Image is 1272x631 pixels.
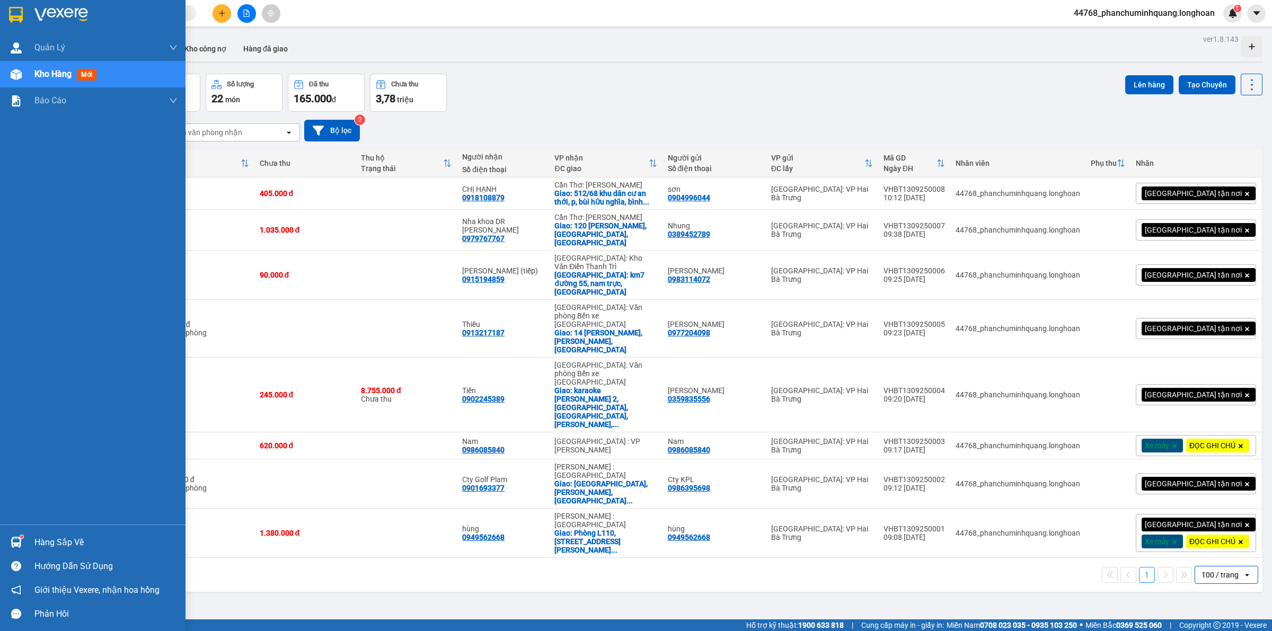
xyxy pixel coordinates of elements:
[554,479,657,505] div: Giao: 77 Đại Lộ Bình Dương,Lái Thiêu,TP Thuận An,Bình Dương
[169,43,178,52] span: down
[884,266,945,275] div: VHBT1309250006
[771,164,864,173] div: ĐC lấy
[462,193,505,202] div: 0918108879
[554,221,657,247] div: Giao: 120 nguyễn thái học, long xuyên, an giang
[613,420,619,429] span: ...
[554,463,657,479] div: [PERSON_NAME] : [GEOGRAPHIC_DATA]
[462,484,505,492] div: 0901693377
[980,621,1077,629] strong: 0708 023 035 - 0935 103 250
[34,535,178,550] div: Hàng sắp về
[213,4,231,23] button: plus
[227,81,254,88] div: Số lượng
[169,127,242,138] div: Chọn văn phòng nhận
[554,181,657,189] div: Cần Thơ: [PERSON_NAME]
[11,95,22,106] img: solution-icon
[554,328,657,354] div: Giao: 14 nguyễn văn linh, lê chân, hải phòng
[668,320,761,328] div: Thanh
[355,114,365,125] sup: 2
[260,271,350,279] div: 90.000 đ
[260,159,350,167] div: Chưa thu
[267,10,275,17] span: aim
[304,120,360,141] button: Bộ lọc
[356,149,457,177] th: Toggle SortBy
[237,4,256,23] button: file-add
[1234,5,1241,12] sup: 1
[397,95,413,104] span: triệu
[11,585,21,595] span: notification
[288,74,365,112] button: Đã thu165.000đ
[884,395,945,403] div: 09:20 [DATE]
[1136,159,1256,167] div: Nhãn
[668,533,710,541] div: 0949562668
[554,437,657,454] div: [GEOGRAPHIC_DATA] : VP [PERSON_NAME]
[1203,33,1239,45] div: ver 1.8.143
[554,213,657,221] div: Cần Thơ: [PERSON_NAME]
[462,386,544,395] div: Tiến
[643,198,649,206] span: ...
[370,74,447,112] button: Chưa thu3,78 triệu
[884,275,945,283] div: 09:25 [DATE]
[554,154,648,162] div: VP nhận
[262,4,280,23] button: aim
[668,185,761,193] div: sơn
[462,525,544,533] div: hùng
[956,324,1080,333] div: 44768_phanchuminhquang.longhoan
[611,546,617,554] span: ...
[1145,479,1242,488] span: [GEOGRAPHIC_DATA] tận nơi
[884,221,945,230] div: VHBT1309250007
[554,386,657,429] div: Giao: karaoke vũ hưng 2, tân thắng, vinh quang, tiên lãng, hải phòng
[668,475,761,484] div: Cty KPL
[1125,75,1173,94] button: Lên hàng
[11,42,22,54] img: warehouse-icon
[668,193,710,202] div: 0904996044
[1243,571,1251,579] svg: open
[34,583,160,597] span: Giới thiệu Vexere, nhận hoa hồng
[462,533,505,541] div: 0949562668
[861,619,944,631] span: Cung cấp máy in - giấy in:
[11,609,21,619] span: message
[956,226,1080,234] div: 44768_phanchuminhquang.longhoan
[1145,441,1169,450] span: Xe máy
[549,149,662,177] th: Toggle SortBy
[1252,8,1261,18] span: caret-down
[884,484,945,492] div: 09:12 [DATE]
[1085,619,1162,631] span: Miền Bắc
[260,226,350,234] div: 1.035.000 đ
[11,561,21,571] span: question-circle
[77,69,96,81] span: mới
[668,266,761,275] div: ANH HẢI
[884,154,937,162] div: Mã GD
[554,512,657,529] div: [PERSON_NAME] : [GEOGRAPHIC_DATA]
[746,619,844,631] span: Hỗ trợ kỹ thuật:
[1189,537,1235,546] span: ĐỌC GHI CHÚ
[1145,324,1242,333] span: [GEOGRAPHIC_DATA] tận nơi
[34,41,65,54] span: Quản Lý
[361,154,443,162] div: Thu hộ
[884,185,945,193] div: VHBT1309250008
[947,619,1077,631] span: Miền Nam
[161,320,249,328] div: 65.000 đ
[956,271,1080,279] div: 44768_phanchuminhquang.longhoan
[884,164,937,173] div: Ngày ĐH
[9,7,23,23] img: logo-vxr
[668,446,710,454] div: 0986085840
[294,92,332,105] span: 165.000
[285,128,293,137] svg: open
[218,10,226,17] span: plus
[260,390,350,399] div: 245.000 đ
[1145,189,1242,198] span: [GEOGRAPHIC_DATA] tận nơi
[771,221,873,238] div: [GEOGRAPHIC_DATA]: VP Hai Bà Trưng
[1065,6,1223,20] span: 44768_phanchuminhquang.longhoan
[206,74,282,112] button: Số lượng22món
[668,386,761,395] div: Thành Hoàng Lioa
[156,149,254,177] th: Toggle SortBy
[376,92,395,105] span: 3,78
[554,254,657,271] div: [GEOGRAPHIC_DATA]: Kho Văn Điển Thanh Trì
[332,95,336,104] span: đ
[462,185,544,193] div: CHỊ HẠNH
[235,36,296,61] button: Hàng đã giao
[34,558,178,574] div: Hướng dẫn sử dụng
[1116,621,1162,629] strong: 0369 525 060
[884,437,945,446] div: VHBT1309250003
[211,92,223,105] span: 22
